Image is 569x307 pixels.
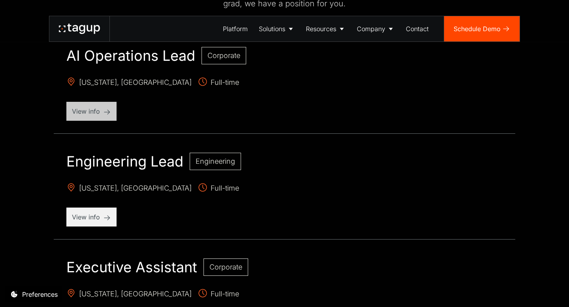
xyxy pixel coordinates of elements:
a: Company [351,16,400,41]
span: Corporate [209,263,242,271]
h2: Executive Assistant [66,258,197,276]
a: Resources [300,16,351,41]
span: [US_STATE], [GEOGRAPHIC_DATA] [66,183,192,195]
span: [US_STATE], [GEOGRAPHIC_DATA] [66,288,192,301]
a: Contact [400,16,434,41]
div: Platform [223,24,248,34]
a: Solutions [253,16,300,41]
div: Resources [306,24,336,34]
div: Preferences [22,290,58,299]
p: View info [72,212,111,222]
div: Company [357,24,385,34]
div: Schedule Demo [454,24,501,34]
a: Platform [217,16,253,41]
span: Full-time [198,77,239,89]
span: Corporate [207,51,240,60]
h2: AI Operations Lead [66,47,195,64]
span: Full-time [198,288,239,301]
span: Full-time [198,183,239,195]
h2: Engineering Lead [66,153,183,170]
a: Schedule Demo [444,16,520,41]
span: Engineering [196,157,235,165]
span: [US_STATE], [GEOGRAPHIC_DATA] [66,77,192,89]
p: View info [72,107,111,116]
div: Contact [406,24,429,34]
div: Solutions [259,24,285,34]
